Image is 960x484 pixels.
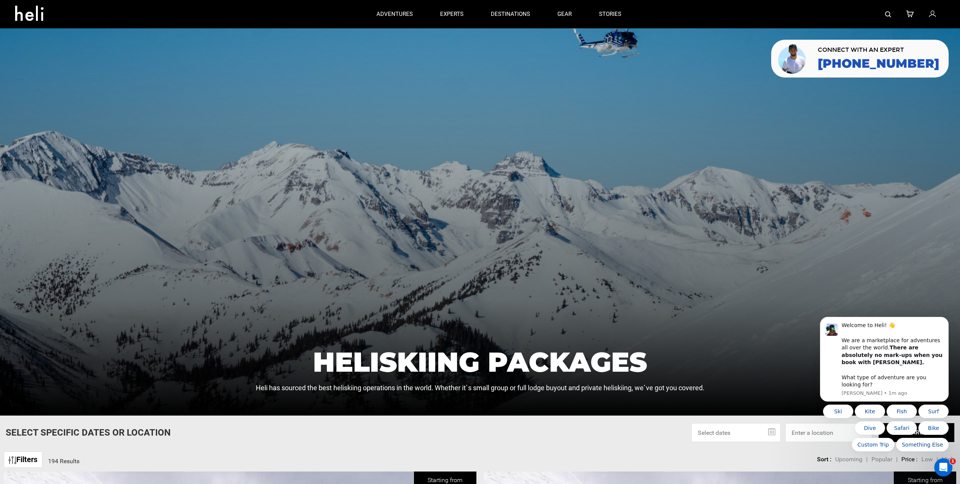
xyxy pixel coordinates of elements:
span: 1 [950,458,956,464]
h1: Heliskiing Packages [256,348,705,375]
img: search-bar-icon.svg [885,11,891,17]
span: CONNECT WITH AN EXPERT [818,47,939,53]
a: [PHONE_NUMBER] [818,57,939,70]
span: 194 Results [48,458,79,465]
p: experts [440,10,464,18]
p: adventures [377,10,413,18]
input: Select dates [691,423,781,442]
p: Heli has sourced the best heliskiing operations in the world. Whether it`s small group or full lo... [256,383,705,393]
iframe: Intercom live chat [934,458,952,476]
img: contact our team [777,43,808,74]
iframe: Intercom notifications message [809,266,960,464]
a: Filters [4,451,42,468]
p: destinations [491,10,530,18]
p: Select Specific Dates Or Location [6,426,171,439]
input: Enter a location [785,423,872,442]
img: btn-icon.svg [9,456,16,464]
